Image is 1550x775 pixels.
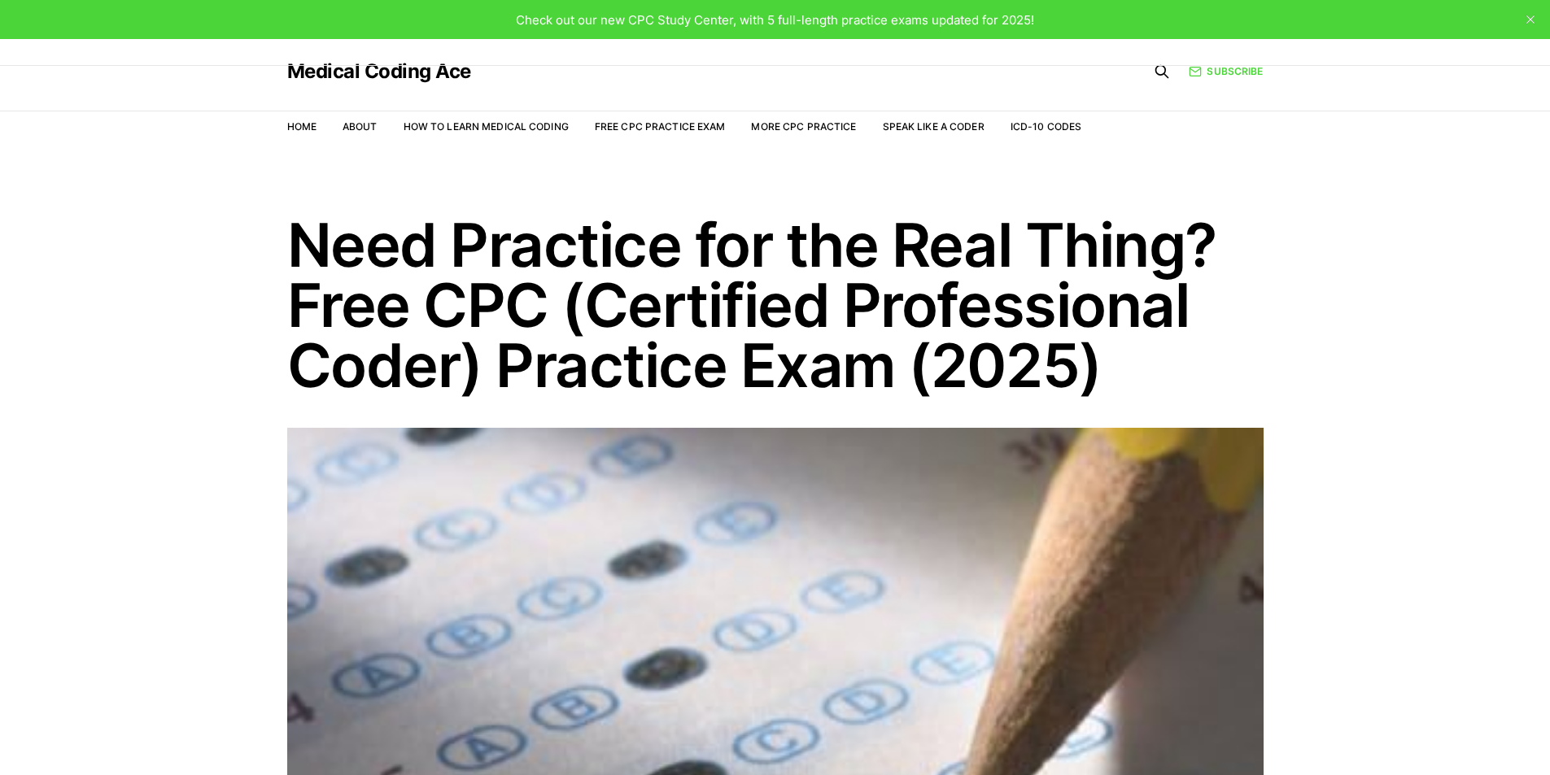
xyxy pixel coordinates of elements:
[1189,63,1263,79] a: Subscribe
[1517,7,1543,33] button: close
[1011,120,1081,133] a: ICD-10 Codes
[516,12,1034,28] span: Check out our new CPC Study Center, with 5 full-length practice exams updated for 2025!
[287,215,1264,395] h1: Need Practice for the Real Thing? Free CPC (Certified Professional Coder) Practice Exam (2025)
[287,120,317,133] a: Home
[595,120,726,133] a: Free CPC Practice Exam
[343,120,378,133] a: About
[1285,695,1550,775] iframe: portal-trigger
[287,62,471,81] a: Medical Coding Ace
[751,120,856,133] a: More CPC Practice
[883,120,985,133] a: Speak Like a Coder
[404,120,569,133] a: How to Learn Medical Coding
